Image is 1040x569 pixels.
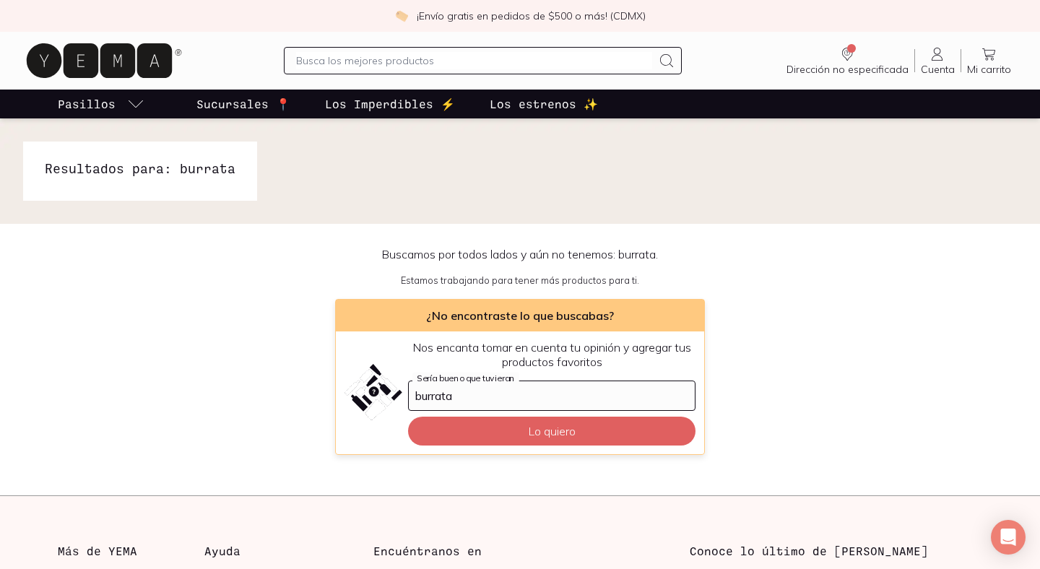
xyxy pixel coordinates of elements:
[921,63,955,76] span: Cuenta
[58,542,204,560] h3: Más de YEMA
[915,45,961,76] a: Cuenta
[322,90,458,118] a: Los Imperdibles ⚡️
[204,542,351,560] h3: Ayuda
[408,417,695,446] button: Lo quiero
[196,95,290,113] p: Sucursales 📍
[967,63,1011,76] span: Mi carrito
[336,300,704,331] div: ¿No encontraste lo que buscabas?
[45,159,235,178] h1: Resultados para: burrata
[690,542,982,560] h3: Conoce lo último de [PERSON_NAME]
[373,542,482,560] h3: Encuéntranos en
[296,52,651,69] input: Busca los mejores productos
[194,90,293,118] a: Sucursales 📍
[781,45,914,76] a: Dirección no especificada
[487,90,601,118] a: Los estrenos ✨
[325,95,455,113] p: Los Imperdibles ⚡️
[961,45,1017,76] a: Mi carrito
[412,373,519,383] label: Sería bueno que tuvieran
[58,95,116,113] p: Pasillos
[786,63,909,76] span: Dirección no especificada
[55,90,147,118] a: pasillo-todos-link
[417,9,646,23] p: ¡Envío gratis en pedidos de $500 o más! (CDMX)
[991,520,1026,555] div: Open Intercom Messenger
[408,340,695,369] p: Nos encanta tomar en cuenta tu opinión y agregar tus productos favoritos
[490,95,598,113] p: Los estrenos ✨
[395,9,408,22] img: check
